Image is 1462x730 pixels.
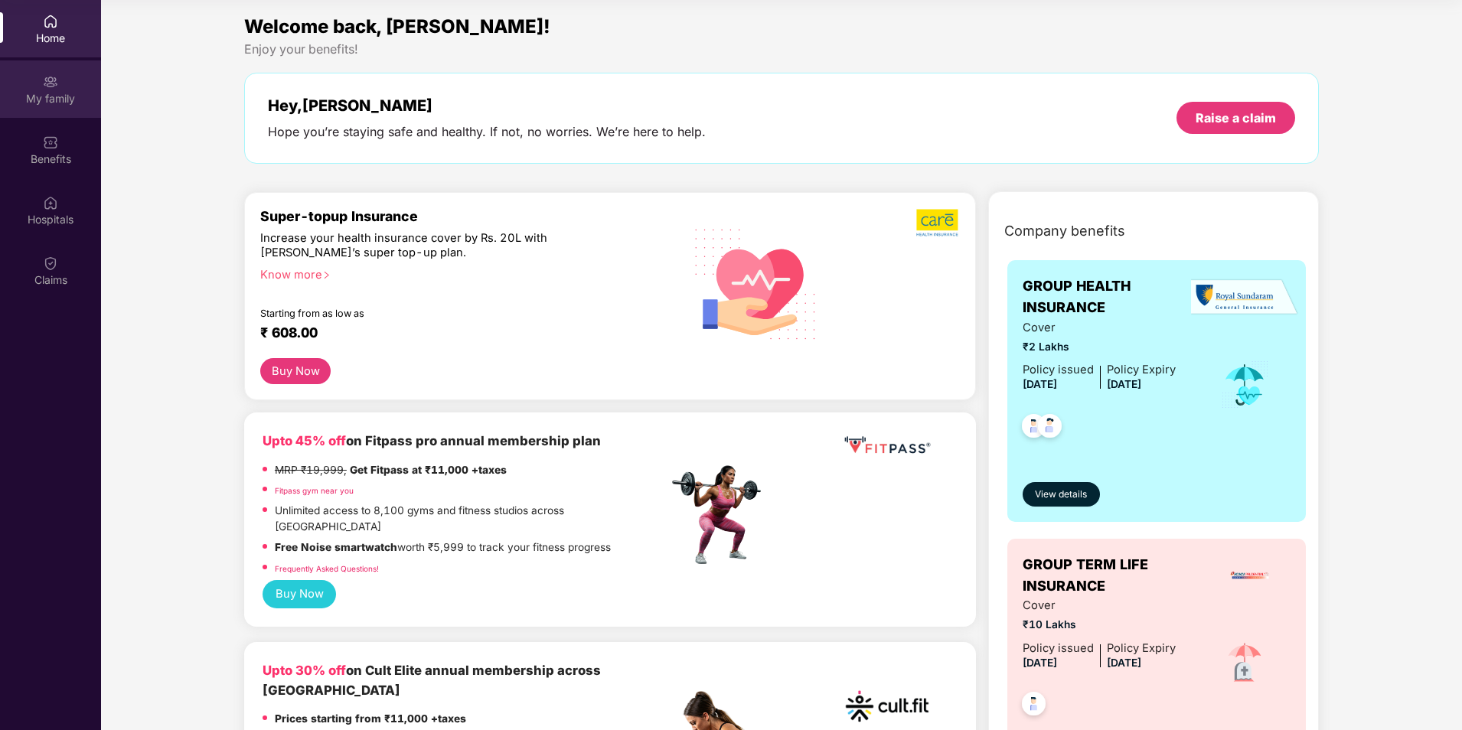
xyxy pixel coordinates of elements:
a: Frequently Asked Questions! [275,564,379,573]
span: Cover [1023,319,1176,337]
span: [DATE] [1107,657,1141,669]
div: Policy issued [1023,640,1094,657]
img: svg+xml;base64,PHN2ZyB4bWxucz0iaHR0cDovL3d3dy53My5vcmcvMjAwMC9zdmciIHdpZHRoPSI0OC45NDMiIGhlaWdodD... [1015,687,1052,725]
span: View details [1035,487,1087,502]
div: Increase your health insurance cover by Rs. 20L with [PERSON_NAME]’s super top-up plan. [260,231,602,261]
img: fpp.png [667,461,775,569]
span: ₹10 Lakhs [1023,617,1176,634]
img: svg+xml;base64,PHN2ZyB4bWxucz0iaHR0cDovL3d3dy53My5vcmcvMjAwMC9zdmciIHhtbG5zOnhsaW5rPSJodHRwOi8vd3... [683,209,829,357]
button: Buy Now [263,580,336,608]
span: [DATE] [1023,378,1057,390]
div: Hope you’re staying safe and healthy. If not, no worries. We’re here to help. [268,124,706,140]
img: insurerLogo [1229,555,1271,596]
div: Enjoy your benefits! [244,41,1319,57]
div: Super-topup Insurance [260,208,668,224]
span: ₹2 Lakhs [1023,339,1176,356]
span: right [322,271,331,279]
del: MRP ₹19,999, [275,464,347,476]
div: Starting from as low as [260,308,603,318]
div: ₹ 608.00 [260,324,653,343]
img: fppp.png [841,431,933,459]
div: Hey, [PERSON_NAME] [268,96,706,115]
b: Upto 45% off [263,433,346,448]
span: GROUP TERM LIFE INSURANCE [1023,554,1209,598]
strong: Prices starting from ₹11,000 +taxes [275,712,466,725]
strong: Get Fitpass at ₹11,000 +taxes [350,464,507,476]
span: GROUP HEALTH INSURANCE [1023,275,1199,319]
div: Raise a claim [1196,109,1276,126]
span: [DATE] [1023,657,1057,669]
button: Buy Now [260,358,331,385]
img: svg+xml;base64,PHN2ZyBpZD0iQmVuZWZpdHMiIHhtbG5zPSJodHRwOi8vd3d3LnczLm9yZy8yMDAwL3N2ZyIgd2lkdGg9Ij... [43,135,58,150]
a: Fitpass gym near you [275,486,354,495]
b: on Fitpass pro annual membership plan [263,433,601,448]
span: Cover [1023,597,1176,614]
img: icon [1220,360,1270,410]
button: View details [1023,482,1100,507]
p: Unlimited access to 8,100 gyms and fitness studios across [GEOGRAPHIC_DATA] [275,503,668,536]
img: b5dec4f62d2307b9de63beb79f102df3.png [916,208,960,237]
span: Company benefits [1004,220,1125,242]
img: svg+xml;base64,PHN2ZyBpZD0iSG9zcGl0YWxzIiB4bWxucz0iaHR0cDovL3d3dy53My5vcmcvMjAwMC9zdmciIHdpZHRoPS... [43,195,58,210]
div: Policy issued [1023,361,1094,379]
b: on Cult Elite annual membership across [GEOGRAPHIC_DATA] [263,663,601,698]
p: worth ₹5,999 to track your fitness progress [275,539,611,556]
b: Upto 30% off [263,663,346,678]
img: insurerLogo [1191,279,1298,316]
div: Know more [260,268,659,279]
div: Policy Expiry [1107,640,1176,657]
img: svg+xml;base64,PHN2ZyB3aWR0aD0iMjAiIGhlaWdodD0iMjAiIHZpZXdCb3g9IjAgMCAyMCAyMCIgZmlsbD0ibm9uZSIgeG... [43,74,58,90]
img: icon [1218,637,1271,690]
strong: Free Noise smartwatch [275,541,397,553]
img: svg+xml;base64,PHN2ZyBpZD0iQ2xhaW0iIHhtbG5zPSJodHRwOi8vd3d3LnczLm9yZy8yMDAwL3N2ZyIgd2lkdGg9IjIwIi... [43,256,58,271]
div: Policy Expiry [1107,361,1176,379]
span: [DATE] [1107,378,1141,390]
img: svg+xml;base64,PHN2ZyB4bWxucz0iaHR0cDovL3d3dy53My5vcmcvMjAwMC9zdmciIHdpZHRoPSI0OC45NDMiIGhlaWdodD... [1015,409,1052,447]
span: Welcome back, [PERSON_NAME]! [244,15,550,37]
img: svg+xml;base64,PHN2ZyB4bWxucz0iaHR0cDovL3d3dy53My5vcmcvMjAwMC9zdmciIHdpZHRoPSI0OC45NDMiIGhlaWdodD... [1031,409,1069,447]
img: svg+xml;base64,PHN2ZyBpZD0iSG9tZSIgeG1sbnM9Imh0dHA6Ly93d3cudzMub3JnLzIwMDAvc3ZnIiB3aWR0aD0iMjAiIG... [43,14,58,29]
